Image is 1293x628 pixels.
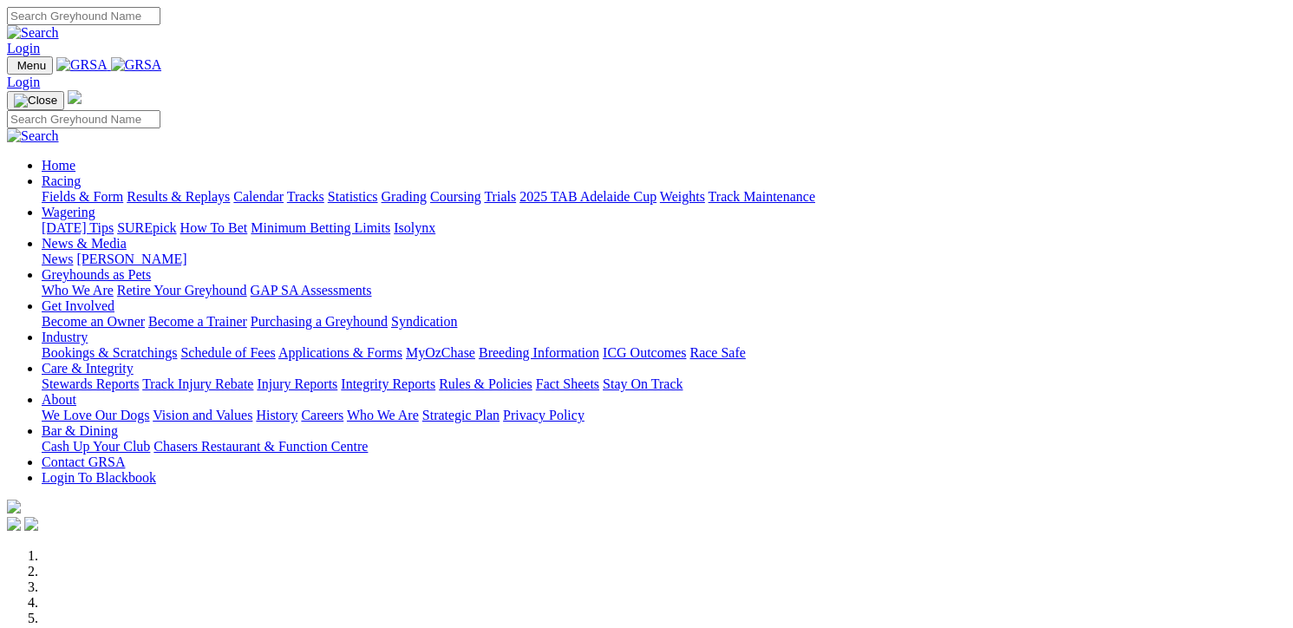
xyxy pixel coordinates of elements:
a: Track Injury Rebate [142,376,253,391]
a: SUREpick [117,220,176,235]
a: Breeding Information [479,345,599,360]
a: Applications & Forms [278,345,402,360]
a: Isolynx [394,220,435,235]
a: Become a Trainer [148,314,247,329]
a: How To Bet [180,220,248,235]
a: About [42,392,76,407]
a: MyOzChase [406,345,475,360]
a: Calendar [233,189,284,204]
a: Login [7,41,40,56]
a: History [256,408,297,422]
div: Bar & Dining [42,439,1286,455]
a: We Love Our Dogs [42,408,149,422]
a: Bookings & Scratchings [42,345,177,360]
a: [DATE] Tips [42,220,114,235]
img: GRSA [56,57,108,73]
a: [PERSON_NAME] [76,252,186,266]
img: logo-grsa-white.png [68,90,82,104]
img: logo-grsa-white.png [7,500,21,514]
a: Racing [42,173,81,188]
a: Schedule of Fees [180,345,275,360]
a: Contact GRSA [42,455,125,469]
button: Toggle navigation [7,91,64,110]
div: Industry [42,345,1286,361]
a: Rules & Policies [439,376,532,391]
a: News & Media [42,236,127,251]
img: facebook.svg [7,517,21,531]
a: News [42,252,73,266]
img: Search [7,128,59,144]
a: Minimum Betting Limits [251,220,390,235]
a: Who We Are [42,283,114,298]
a: Fact Sheets [536,376,599,391]
a: Become an Owner [42,314,145,329]
input: Search [7,110,160,128]
span: Menu [17,59,46,72]
a: Coursing [430,189,481,204]
div: Greyhounds as Pets [42,283,1286,298]
a: Weights [660,189,705,204]
input: Search [7,7,160,25]
img: twitter.svg [24,517,38,531]
a: Statistics [328,189,378,204]
a: Injury Reports [257,376,337,391]
a: Fields & Form [42,189,123,204]
a: Stay On Track [603,376,682,391]
a: 2025 TAB Adelaide Cup [519,189,656,204]
div: Care & Integrity [42,376,1286,392]
a: Login To Blackbook [42,470,156,485]
a: Grading [382,189,427,204]
a: Race Safe [689,345,745,360]
div: Wagering [42,220,1286,236]
a: Greyhounds as Pets [42,267,151,282]
a: Trials [484,189,516,204]
a: Privacy Policy [503,408,584,422]
a: Purchasing a Greyhound [251,314,388,329]
a: Stewards Reports [42,376,139,391]
img: Close [14,94,57,108]
img: Search [7,25,59,41]
a: Retire Your Greyhound [117,283,247,298]
img: GRSA [111,57,162,73]
a: Strategic Plan [422,408,500,422]
a: Vision and Values [153,408,252,422]
a: ICG Outcomes [603,345,686,360]
a: Bar & Dining [42,423,118,438]
a: Careers [301,408,343,422]
div: News & Media [42,252,1286,267]
a: Industry [42,330,88,344]
a: Wagering [42,205,95,219]
a: Tracks [287,189,324,204]
a: GAP SA Assessments [251,283,372,298]
div: Racing [42,189,1286,205]
a: Integrity Reports [341,376,435,391]
div: About [42,408,1286,423]
button: Toggle navigation [7,56,53,75]
a: Care & Integrity [42,361,134,376]
a: Cash Up Your Club [42,439,150,454]
a: Track Maintenance [709,189,815,204]
a: Chasers Restaurant & Function Centre [153,439,368,454]
a: Get Involved [42,298,114,313]
a: Login [7,75,40,89]
a: Results & Replays [127,189,230,204]
a: Home [42,158,75,173]
a: Syndication [391,314,457,329]
a: Who We Are [347,408,419,422]
div: Get Involved [42,314,1286,330]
